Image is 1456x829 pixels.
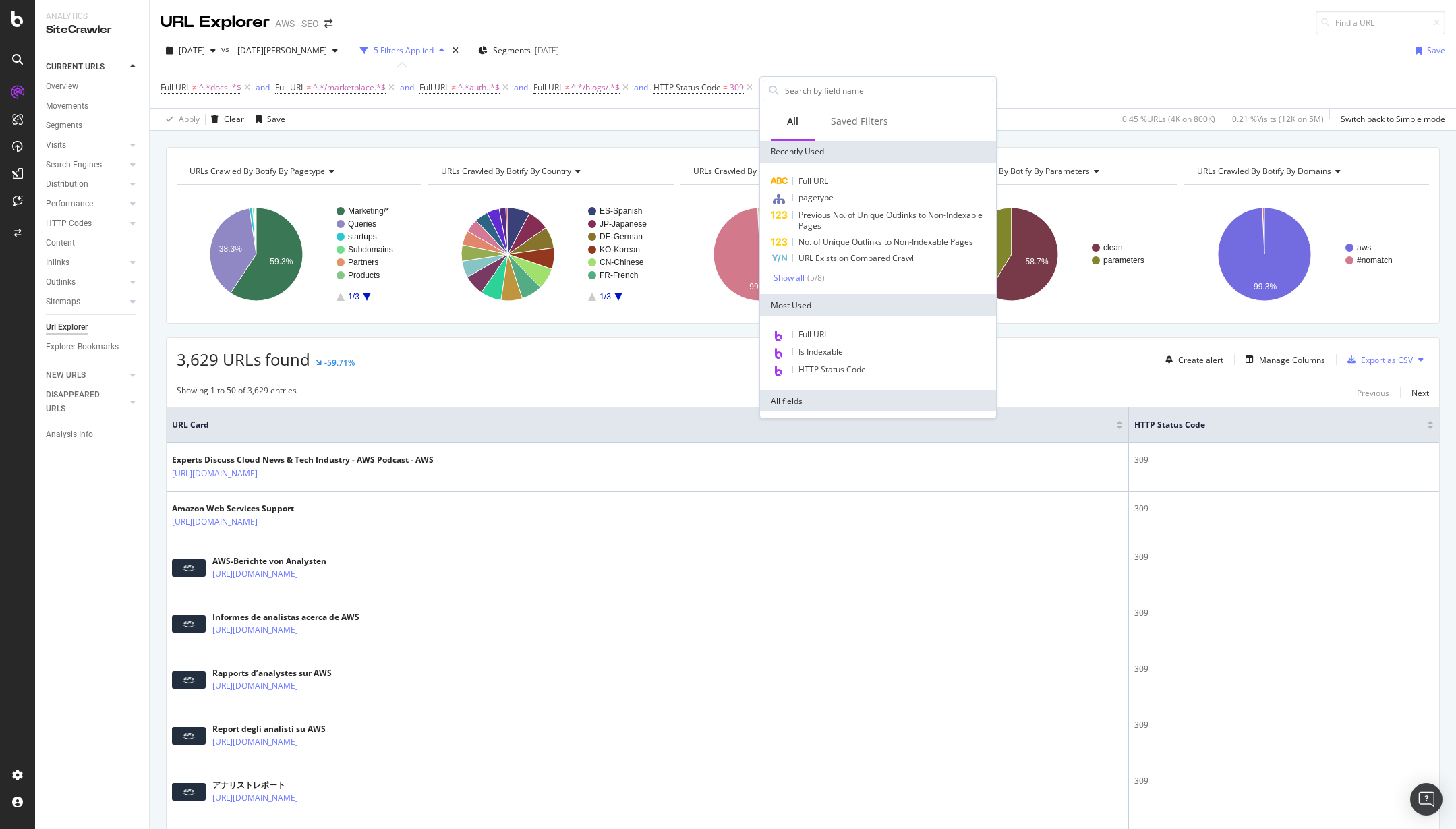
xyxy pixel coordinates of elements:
button: Export as CSV [1342,349,1413,370]
a: Visits [46,138,126,152]
div: Overview [46,80,78,94]
svg: A chart. [1184,196,1429,313]
h4: URLs Crawled By Botify By parameters [942,161,1165,182]
text: 58.7% [1026,257,1049,266]
button: Manage Columns [1240,351,1325,368]
div: times [450,44,461,57]
span: URLs Crawled By Botify By country [441,165,571,177]
button: Next [1411,384,1429,401]
text: Products [348,270,380,280]
div: 0.21 % Visits ( 12K on 5M ) [1232,113,1324,125]
a: Outlinks [46,275,126,289]
button: Save [250,109,285,130]
div: and [400,82,414,93]
a: Movements [46,99,140,113]
span: ^.*docs..*$ [199,78,241,97]
div: Analytics [46,11,138,22]
div: NEW URLS [46,368,86,382]
div: 309 [1134,551,1434,563]
input: Find a URL [1316,11,1445,34]
text: Marketing/* [348,206,389,216]
img: main image [172,615,206,633]
a: [URL][DOMAIN_NAME] [212,567,298,581]
span: Previous No. of Unique Outlinks to Non-Indexable Pages [798,209,983,231]
div: Content [46,236,75,250]
div: Save [1427,45,1445,56]
a: Sitemaps [46,295,126,309]
div: Segments [46,119,82,133]
div: Export as CSV [1361,354,1413,366]
text: Subdomains [348,245,393,254]
a: [URL][DOMAIN_NAME] [212,623,298,637]
div: Url Explorer [46,320,88,335]
button: [DATE][PERSON_NAME] [232,40,343,61]
button: Clear [206,109,244,130]
div: 309 [1134,503,1434,515]
div: 309 [1134,607,1434,619]
span: No. of Unique Outlinks to Non-Indexable Pages [798,236,973,248]
button: and [514,81,528,94]
button: Previous [1357,384,1389,401]
div: Most Used [760,294,996,316]
span: ^.*auth..*$ [458,78,500,97]
span: Full URL [533,82,563,93]
span: Full URL [798,175,828,187]
button: Add Filter [755,80,809,96]
span: Full URL [161,82,190,93]
img: main image [172,783,206,801]
div: Search Engines [46,158,102,172]
span: HTTP Status Code [798,364,866,375]
a: Inlinks [46,256,126,270]
text: FR-French [600,270,638,280]
button: Segments[DATE] [473,40,564,61]
button: and [256,81,270,94]
span: URL Exists on Compared Crawl [798,252,914,264]
button: Switch back to Simple mode [1335,109,1445,130]
text: 59.3% [270,257,293,266]
div: 309 [1134,775,1434,787]
div: arrow-right-arrow-left [324,19,332,28]
span: URLs Crawled By Botify By pagetype [190,165,325,177]
a: Distribution [46,177,126,192]
div: 309 [1134,719,1434,731]
div: Outlinks [46,275,76,289]
div: Explorer Bookmarks [46,340,119,354]
button: [DATE] [161,40,221,61]
div: Recently Used [760,141,996,163]
span: HTTP Status Code [1134,419,1407,431]
button: 5 Filters Applied [355,40,450,61]
div: Rapports d’analystes sur AWS [212,667,357,679]
text: JP-Japanese [600,219,647,229]
a: [URL][DOMAIN_NAME] [212,791,298,805]
span: URLs Crawled By Botify By domains [1197,165,1331,177]
a: Analysis Info [46,428,140,442]
div: 309 [1134,663,1434,675]
div: -59.71% [324,357,355,368]
span: 309 [730,78,744,97]
span: vs [221,43,232,55]
div: Performance [46,197,93,211]
text: startups [348,232,377,241]
div: AWS - SEO [275,17,319,30]
span: Full URL [419,82,449,93]
svg: A chart. [932,196,1175,313]
img: main image [172,727,206,745]
div: Informes de analistas acerca de AWS [212,611,359,623]
text: DE-German [600,232,643,241]
div: Apply [179,113,200,125]
div: All [787,115,798,128]
a: HTTP Codes [46,217,126,231]
span: URLs Crawled By Botify By parameters [945,165,1090,177]
a: DISAPPEARED URLS [46,388,126,416]
text: #nomatch [1357,256,1393,265]
a: Content [46,236,140,250]
a: [URL][DOMAIN_NAME] [212,735,298,749]
span: URL Card [172,419,1113,431]
a: [URL][DOMAIN_NAME] [172,467,258,480]
svg: A chart. [428,196,671,313]
span: Is Indexable [798,346,843,358]
span: URLs Crawled By Botify By whatis [693,165,819,177]
div: DISAPPEARED URLS [46,388,114,416]
div: 5 Filters Applied [374,45,434,56]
